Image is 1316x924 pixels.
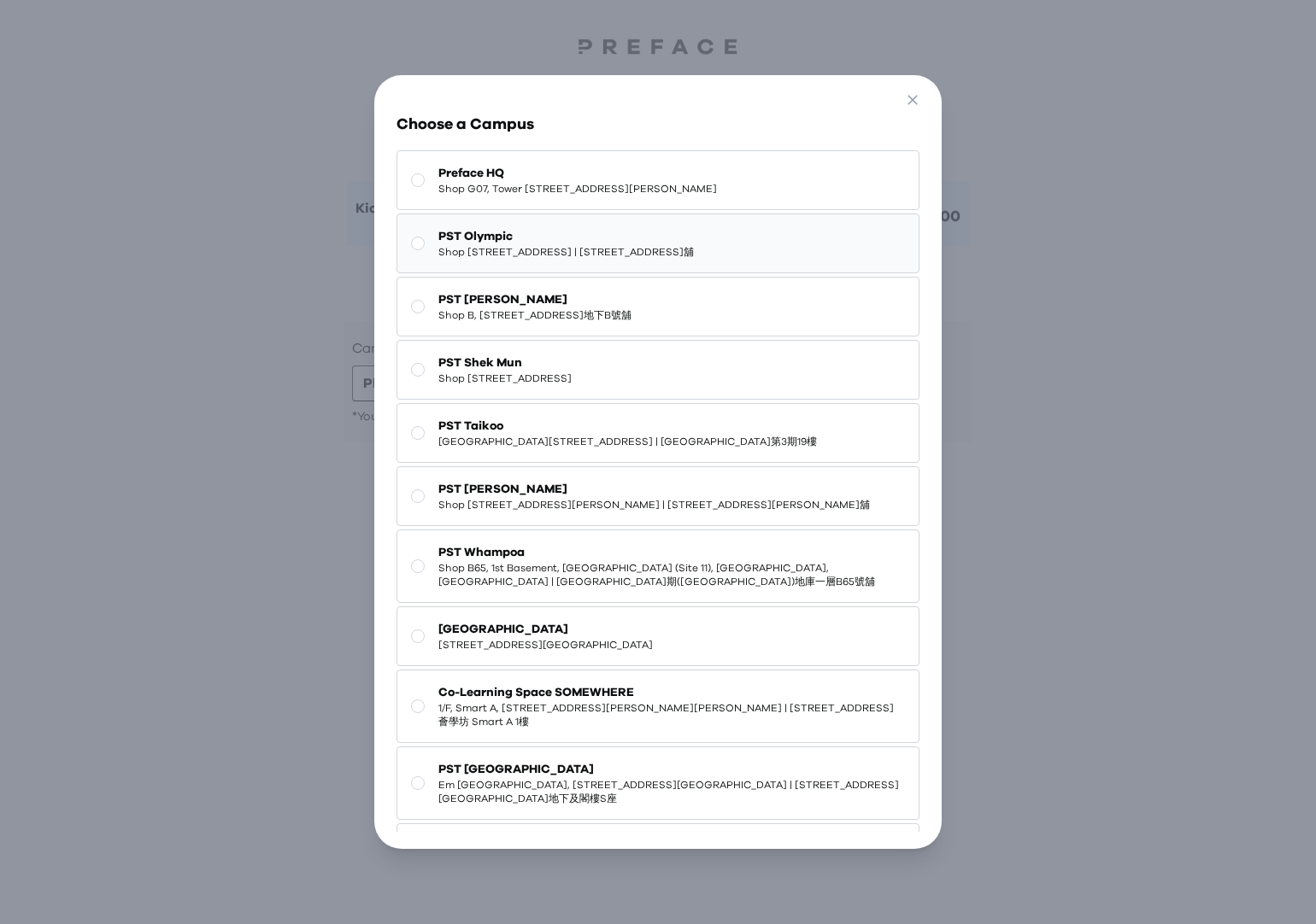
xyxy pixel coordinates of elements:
[438,778,905,805] span: Em [GEOGRAPHIC_DATA], [STREET_ADDRESS][GEOGRAPHIC_DATA] | [STREET_ADDRESS][GEOGRAPHIC_DATA]地下及閣樓S座
[397,113,919,137] h3: Choose a Campus
[438,498,870,512] span: Shop [STREET_ADDRESS][PERSON_NAME] | [STREET_ADDRESS][PERSON_NAME]舖
[397,340,919,400] button: PST Shek MunShop [STREET_ADDRESS]
[397,466,919,526] button: PST [PERSON_NAME]Shop [STREET_ADDRESS][PERSON_NAME] | [STREET_ADDRESS][PERSON_NAME]舖
[438,354,572,371] span: PST Shek Mun
[438,245,694,259] span: Shop [STREET_ADDRESS] | [STREET_ADDRESS]舖
[438,761,905,778] span: PST [GEOGRAPHIC_DATA]
[397,277,919,336] button: PST [PERSON_NAME]Shop B, [STREET_ADDRESS]地下B號舖
[438,182,717,196] span: Shop G07, Tower [STREET_ADDRESS][PERSON_NAME]
[397,606,919,666] button: [GEOGRAPHIC_DATA][STREET_ADDRESS][GEOGRAPHIC_DATA]
[397,403,919,463] button: PST Taikoo[GEOGRAPHIC_DATA][STREET_ADDRESS] | [GEOGRAPHIC_DATA]第3期19樓
[438,684,905,701] span: Co-Learning Space SOMEWHERE
[438,418,817,435] span: PST Taikoo
[397,746,919,820] button: PST [GEOGRAPHIC_DATA]Em [GEOGRAPHIC_DATA], [STREET_ADDRESS][GEOGRAPHIC_DATA] | [STREET_ADDRESS][G...
[438,165,717,182] span: Preface HQ
[438,308,632,322] span: Shop B, [STREET_ADDRESS]地下B號舖
[438,621,653,638] span: [GEOGRAPHIC_DATA]
[438,371,572,385] span: Shop [STREET_ADDRESS]
[438,701,905,728] span: 1/F, Smart A, [STREET_ADDRESS][PERSON_NAME][PERSON_NAME] | [STREET_ADDRESS] 薈學坊 Smart A 1樓
[438,561,905,588] span: Shop B65, 1st Basement, [GEOGRAPHIC_DATA] (Site 11), [GEOGRAPHIC_DATA], [GEOGRAPHIC_DATA] | [GEOG...
[438,291,632,308] span: PST [PERSON_NAME]
[438,228,694,245] span: PST Olympic
[397,150,919,210] button: Preface HQShop G07, Tower [STREET_ADDRESS][PERSON_NAME]
[438,638,653,652] span: [STREET_ADDRESS][GEOGRAPHIC_DATA]
[438,544,905,561] span: PST Whampoa
[397,213,919,273] button: PST OlympicShop [STREET_ADDRESS] | [STREET_ADDRESS]舖
[438,481,870,498] span: PST [PERSON_NAME]
[438,435,817,448] span: [GEOGRAPHIC_DATA][STREET_ADDRESS] | [GEOGRAPHIC_DATA]第3期19樓
[397,823,919,883] button: PST Central
[397,670,919,743] button: Co-Learning Space SOMEWHERE1/F, Smart A, [STREET_ADDRESS][PERSON_NAME][PERSON_NAME] | [STREET_ADD...
[397,529,919,603] button: PST WhampoaShop B65, 1st Basement, [GEOGRAPHIC_DATA] (Site 11), [GEOGRAPHIC_DATA], [GEOGRAPHIC_DA...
